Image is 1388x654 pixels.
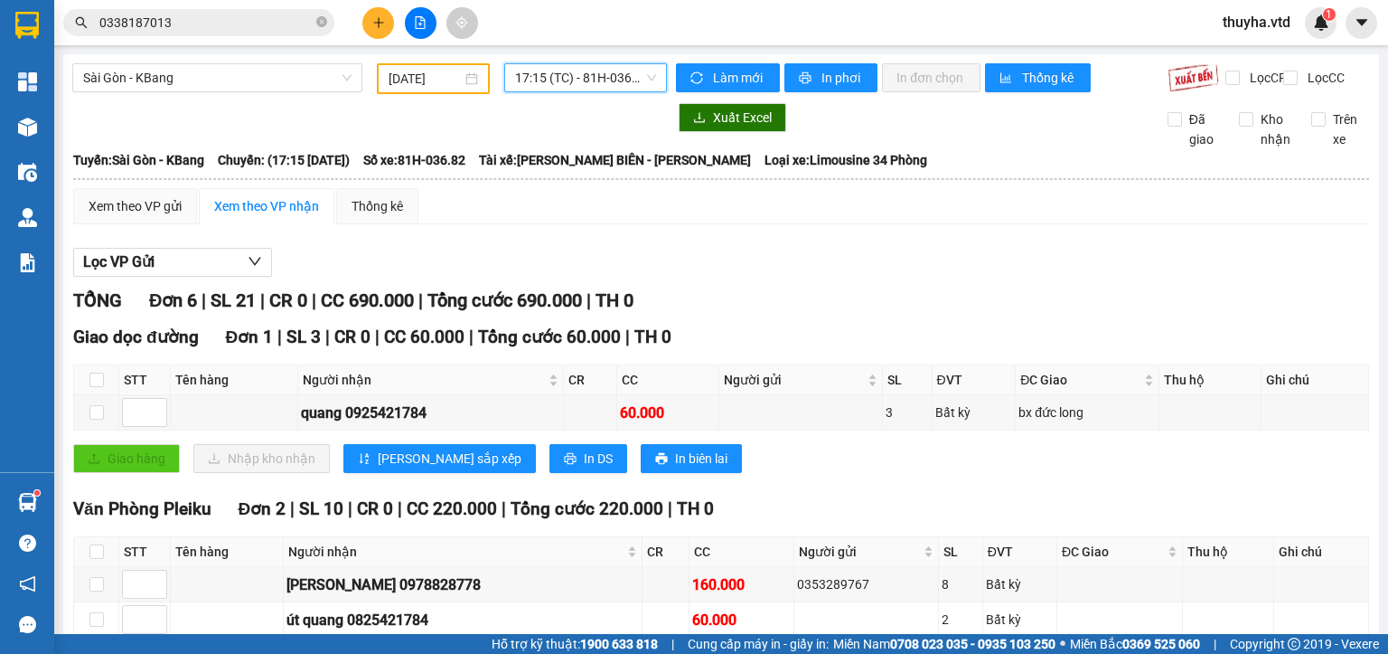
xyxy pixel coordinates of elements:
[983,537,1057,567] th: ĐVT
[821,68,863,88] span: In phơi
[676,63,780,92] button: syncLàm mới
[641,444,742,473] button: printerIn biên lai
[883,365,932,395] th: SL
[1323,8,1336,21] sup: 1
[348,498,352,519] span: |
[713,68,765,88] span: Làm mới
[882,63,980,92] button: In đơn chọn
[985,63,1091,92] button: bar-chartThống kê
[260,289,265,311] span: |
[675,449,727,469] span: In biên lai
[18,208,37,227] img: warehouse-icon
[407,498,497,519] span: CC 220.000
[724,370,864,390] span: Người gửi
[378,449,521,469] span: [PERSON_NAME] sắp xếp
[358,452,370,467] span: sort-ascending
[799,71,814,86] span: printer
[1183,537,1273,567] th: Thu hộ
[469,327,474,347] span: |
[764,150,927,170] span: Loại xe: Limousine 34 Phòng
[73,444,180,473] button: uploadGiao hàng
[171,537,284,567] th: Tên hàng
[290,498,295,519] span: |
[1326,8,1332,21] span: 1
[617,365,719,395] th: CC
[288,542,624,562] span: Người nhận
[502,498,506,519] span: |
[939,537,982,567] th: SL
[942,610,979,630] div: 2
[277,327,282,347] span: |
[18,493,37,512] img: warehouse-icon
[689,537,794,567] th: CC
[418,289,423,311] span: |
[886,403,928,422] div: 3
[620,402,716,424] div: 60.000
[301,402,560,424] div: quang 0925421784
[218,150,350,170] span: Chuyến: (17:15 [DATE])
[1159,365,1261,395] th: Thu hộ
[1208,11,1305,33] span: thuyha.vtd
[363,150,465,170] span: Số xe: 81H-036.82
[286,609,639,631] div: út quang 0825421784
[352,196,403,216] div: Thống kê
[73,498,211,519] span: Văn Phòng Pleiku
[99,13,313,33] input: Tìm tên, số ĐT hoặc mã đơn
[1060,640,1065,648] span: ⚪️
[239,498,286,519] span: Đơn 2
[655,452,668,467] span: printer
[1274,537,1369,567] th: Ghi chú
[18,72,37,91] img: dashboard-icon
[677,498,714,519] span: TH 0
[833,634,1055,654] span: Miền Nam
[1070,634,1200,654] span: Miền Bắc
[455,16,468,29] span: aim
[1022,68,1076,88] span: Thống kê
[375,327,380,347] span: |
[119,365,171,395] th: STT
[398,498,402,519] span: |
[299,498,343,519] span: SL 10
[564,452,577,467] span: printer
[211,289,256,311] span: SL 21
[1354,14,1370,31] span: caret-down
[690,71,706,86] span: sync
[357,498,393,519] span: CR 0
[19,535,36,552] span: question-circle
[492,634,658,654] span: Hỗ trợ kỹ thuật:
[1020,370,1140,390] span: ĐC Giao
[478,327,621,347] span: Tổng cước 60.000
[171,365,298,395] th: Tên hàng
[784,63,877,92] button: printerIn phơi
[1313,14,1329,31] img: icon-new-feature
[596,289,633,311] span: TH 0
[73,327,199,347] span: Giao dọc đường
[316,14,327,32] span: close-circle
[1062,542,1165,562] span: ĐC Giao
[942,574,979,594] div: 8
[286,327,321,347] span: SL 3
[34,490,40,496] sup: 1
[202,289,206,311] span: |
[625,327,630,347] span: |
[362,7,394,39] button: plus
[248,254,262,269] span: down
[18,118,37,137] img: warehouse-icon
[427,289,582,311] span: Tổng cước 690.000
[19,575,36,592] span: notification
[83,64,352,91] span: Sài Gòn - KBang
[73,289,122,311] span: TỔNG
[83,251,155,273] span: Lọc VP Gửi
[73,153,204,167] b: Tuyến: Sài Gòn - KBang
[564,365,616,395] th: CR
[214,196,319,216] div: Xem theo VP nhận
[1253,109,1298,149] span: Kho nhận
[1300,68,1347,88] span: Lọc CC
[334,327,370,347] span: CR 0
[515,64,657,91] span: 17:15 (TC) - 81H-036.82
[1243,68,1290,88] span: Lọc CR
[986,574,1054,594] div: Bất kỳ
[89,196,182,216] div: Xem theo VP gửi
[799,542,921,562] span: Người gửi
[1168,63,1219,92] img: 9k=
